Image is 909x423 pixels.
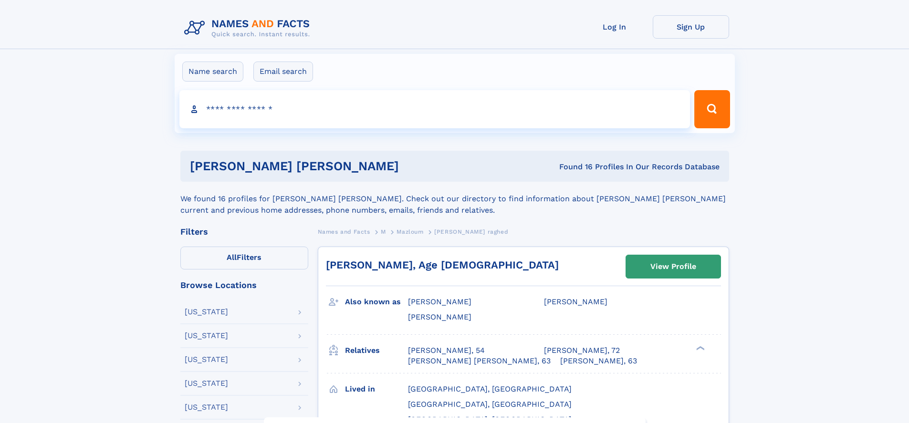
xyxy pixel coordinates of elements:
[560,356,637,366] a: [PERSON_NAME], 63
[345,294,408,310] h3: Also known as
[408,345,485,356] a: [PERSON_NAME], 54
[185,356,228,363] div: [US_STATE]
[185,403,228,411] div: [US_STATE]
[653,15,729,39] a: Sign Up
[179,90,690,128] input: search input
[408,297,471,306] span: [PERSON_NAME]
[180,281,308,289] div: Browse Locations
[227,253,237,262] span: All
[408,384,572,393] span: [GEOGRAPHIC_DATA], [GEOGRAPHIC_DATA]
[381,228,386,235] span: M
[650,256,696,278] div: View Profile
[180,227,308,236] div: Filters
[397,228,423,235] span: Mazloum
[381,226,386,237] a: M
[345,381,408,397] h3: Lived in
[479,162,720,172] div: Found 16 Profiles In Our Records Database
[180,247,308,269] label: Filters
[694,90,730,128] button: Search Button
[190,160,479,172] h1: [PERSON_NAME] [PERSON_NAME]
[576,15,653,39] a: Log In
[318,226,370,237] a: Names and Facts
[253,62,313,82] label: Email search
[544,345,620,356] a: [PERSON_NAME], 72
[626,255,721,278] a: View Profile
[408,356,551,366] a: [PERSON_NAME] [PERSON_NAME], 63
[185,332,228,340] div: [US_STATE]
[434,228,508,235] span: [PERSON_NAME] raghed
[408,400,572,409] span: [GEOGRAPHIC_DATA], [GEOGRAPHIC_DATA]
[345,342,408,359] h3: Relatives
[326,259,559,271] a: [PERSON_NAME], Age [DEMOGRAPHIC_DATA]
[185,308,228,316] div: [US_STATE]
[544,297,607,306] span: [PERSON_NAME]
[180,15,318,41] img: Logo Names and Facts
[397,226,423,237] a: Mazloum
[182,62,243,82] label: Name search
[185,380,228,387] div: [US_STATE]
[408,312,471,321] span: [PERSON_NAME]
[180,182,729,216] div: We found 16 profiles for [PERSON_NAME] [PERSON_NAME]. Check out our directory to find information...
[694,345,705,351] div: ❯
